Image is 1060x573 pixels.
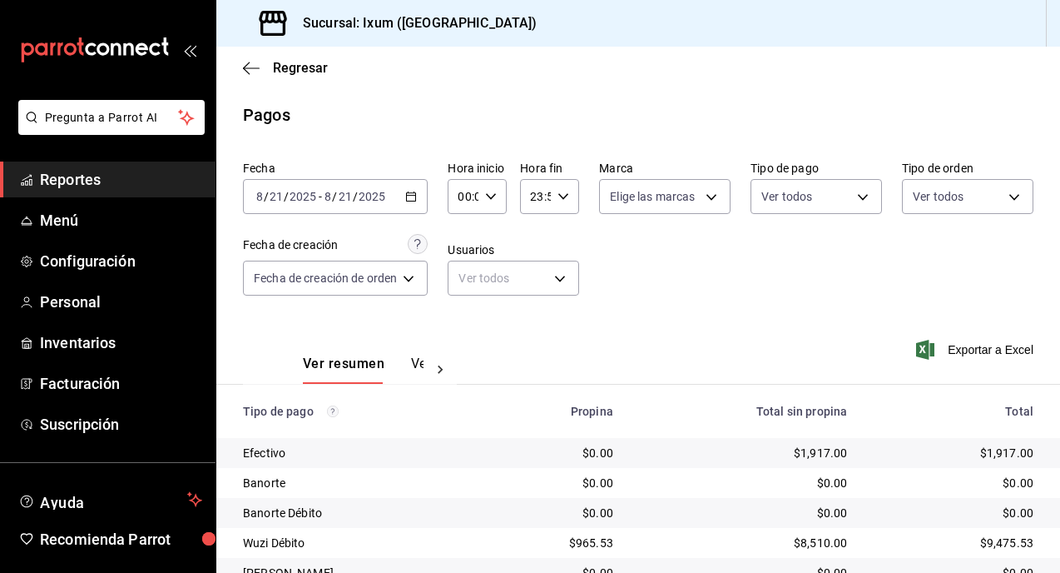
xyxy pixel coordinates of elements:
div: $1,917.00 [874,445,1033,461]
span: Inventarios [40,331,202,354]
span: - [319,190,322,203]
span: Ayuda [40,490,181,510]
input: -- [255,190,264,203]
div: Pagos [243,102,290,127]
button: Ver pagos [411,356,473,384]
div: Propina [499,405,613,418]
h3: Sucursal: Ixum ([GEOGRAPHIC_DATA]) [290,13,537,33]
div: Tipo de pago [243,405,473,418]
button: Regresar [243,60,328,76]
span: Ver todos [761,188,812,205]
div: $9,475.53 [874,535,1033,551]
span: Personal [40,291,202,313]
input: -- [269,190,284,203]
div: $0.00 [499,475,613,491]
label: Hora inicio [448,162,507,174]
button: Ver resumen [303,356,384,384]
div: Banorte [243,475,473,491]
div: Efectivo [243,445,473,461]
span: Reportes [40,168,202,191]
span: Menú [40,209,202,232]
div: $0.00 [874,475,1033,491]
div: Wuzi Débito [243,535,473,551]
input: ---- [289,190,317,203]
div: $0.00 [874,505,1033,521]
label: Fecha [243,162,428,174]
span: Elige las marcas [610,188,695,205]
label: Usuarios [448,244,579,256]
span: / [353,190,358,203]
label: Marca [599,162,731,174]
svg: Los pagos realizados con Pay y otras terminales son montos brutos. [327,406,339,417]
span: / [332,190,337,203]
span: / [264,190,269,203]
span: Pregunta a Parrot AI [45,109,179,127]
div: Banorte Débito [243,505,473,521]
span: Configuración [40,250,202,272]
div: Total sin propina [640,405,847,418]
input: -- [324,190,332,203]
div: $0.00 [640,475,847,491]
button: Pregunta a Parrot AI [18,100,205,135]
label: Tipo de pago [750,162,882,174]
input: ---- [358,190,386,203]
div: Total [874,405,1033,418]
span: Ver todos [913,188,963,205]
button: open_drawer_menu [183,43,196,57]
span: Recomienda Parrot [40,528,202,551]
button: Exportar a Excel [919,340,1033,360]
div: $965.53 [499,535,613,551]
span: Fecha de creación de orden [254,270,397,286]
span: / [284,190,289,203]
div: $0.00 [499,445,613,461]
span: Regresar [273,60,328,76]
div: Ver todos [448,261,579,296]
input: -- [338,190,353,203]
span: Facturación [40,372,202,395]
a: Pregunta a Parrot AI [12,121,205,138]
div: $0.00 [640,505,847,521]
span: Suscripción [40,413,202,436]
div: $0.00 [499,505,613,521]
label: Hora fin [520,162,579,174]
label: Tipo de orden [902,162,1033,174]
div: $1,917.00 [640,445,847,461]
div: navigation tabs [303,356,424,384]
div: Fecha de creación [243,237,338,254]
div: $8,510.00 [640,535,847,551]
